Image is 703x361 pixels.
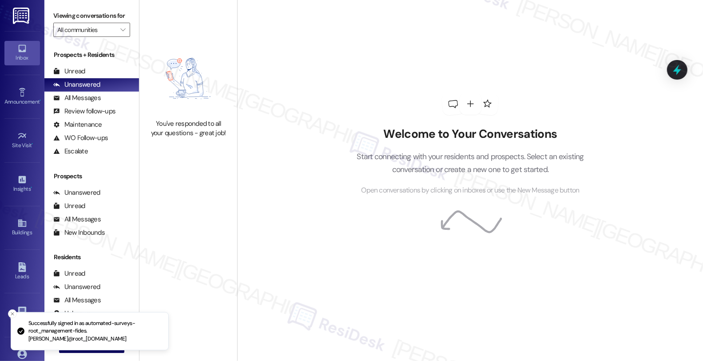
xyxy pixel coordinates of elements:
button: Close toast [8,309,17,318]
img: ResiDesk Logo [13,8,31,24]
div: New Inbounds [53,228,105,237]
div: WO Follow-ups [53,133,108,143]
div: Unread [53,67,85,76]
div: You've responded to all your questions - great job! [149,119,227,138]
div: All Messages [53,296,101,305]
div: Unanswered [53,80,100,89]
div: All Messages [53,93,101,103]
a: Leads [4,260,40,284]
span: • [31,185,32,191]
a: Insights • [4,172,40,196]
span: • [40,97,41,104]
a: Templates • [4,303,40,327]
h2: Welcome to Your Conversations [343,127,597,141]
input: All communities [57,23,116,37]
div: Review follow-ups [53,107,115,116]
a: Buildings [4,216,40,240]
div: Unanswered [53,188,100,197]
div: Prospects + Residents [44,50,139,60]
div: Prospects [44,172,139,181]
div: Unanswered [53,282,100,292]
label: Viewing conversations for [53,9,130,23]
div: All Messages [53,215,101,224]
p: Successfully signed in as automated-surveys-root_management-fides.[PERSON_NAME]@root_[DOMAIN_NAME] [28,320,161,343]
a: Site Visit • [4,128,40,152]
div: Unread [53,201,85,211]
div: Maintenance [53,120,102,129]
i:  [120,26,125,33]
div: Unread [53,269,85,278]
div: Residents [44,253,139,262]
a: Inbox [4,41,40,65]
p: Start connecting with your residents and prospects. Select an existing conversation or create a n... [343,150,597,176]
img: empty-state [149,42,227,114]
span: Open conversations by clicking on inboxes or use the New Message button [361,185,579,196]
div: Escalate [53,147,88,156]
span: • [32,141,33,147]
